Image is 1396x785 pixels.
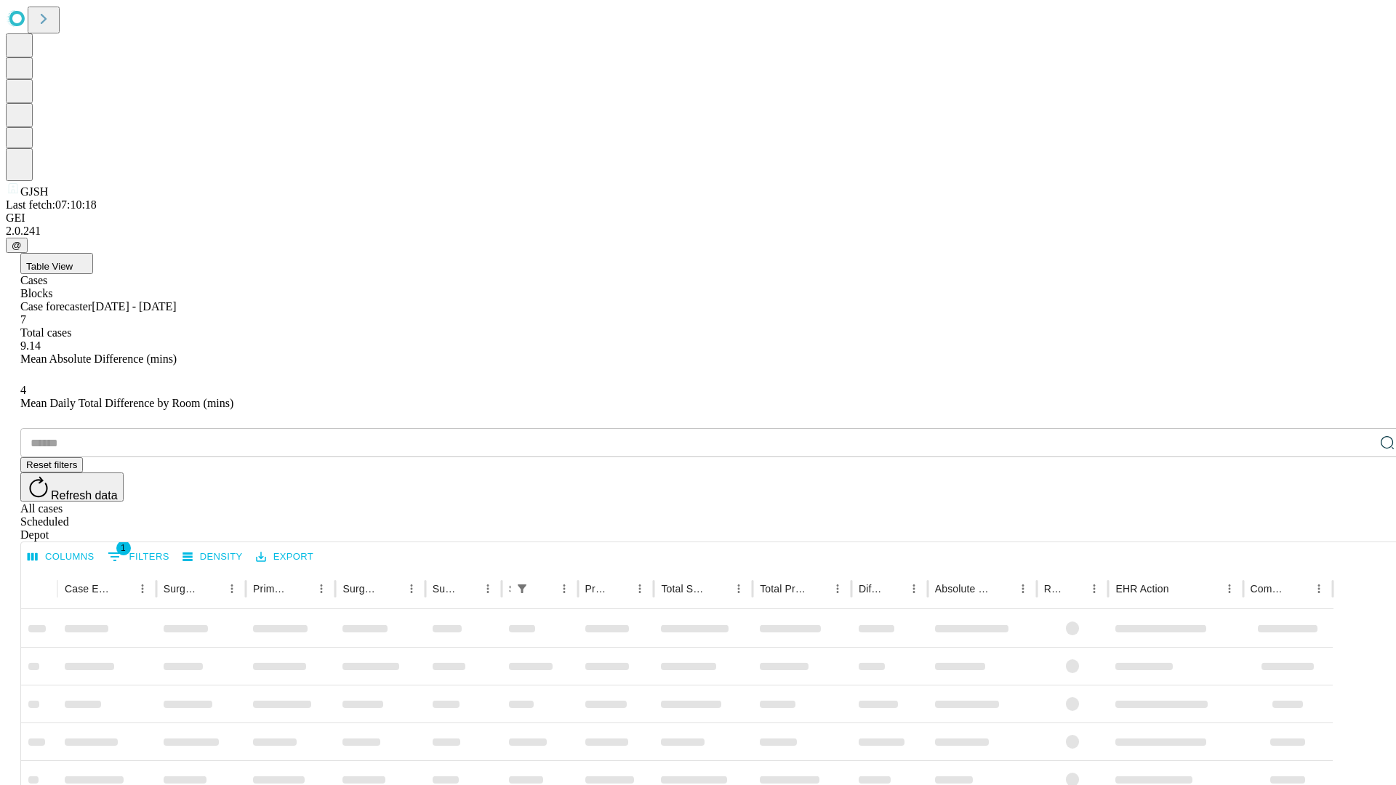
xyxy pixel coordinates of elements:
span: 9.14 [20,339,41,352]
div: Comments [1251,583,1287,595]
button: Menu [401,579,422,599]
span: Refresh data [51,489,118,502]
button: Density [179,546,246,568]
button: Menu [1219,579,1240,599]
button: Sort [708,579,729,599]
span: GJSH [20,185,48,198]
div: Predicted In Room Duration [585,583,609,595]
span: 1 [116,541,131,555]
button: Sort [201,579,222,599]
button: Sort [381,579,401,599]
button: Show filters [512,579,532,599]
div: Surgery Date [433,583,456,595]
div: GEI [6,212,1390,225]
button: Menu [554,579,574,599]
div: Total Predicted Duration [760,583,806,595]
button: Menu [132,579,153,599]
button: Sort [883,579,904,599]
button: Refresh data [20,472,124,502]
button: Menu [630,579,650,599]
span: 7 [20,313,26,326]
span: [DATE] - [DATE] [92,300,176,313]
button: Reset filters [20,457,83,472]
button: Sort [112,579,132,599]
div: Difference [859,583,882,595]
button: Select columns [24,546,98,568]
span: Reset filters [26,459,77,470]
span: Mean Absolute Difference (mins) [20,353,177,365]
button: Sort [457,579,478,599]
button: Menu [311,579,332,599]
div: Resolved in EHR [1044,583,1063,595]
button: Menu [222,579,242,599]
div: Surgeon Name [164,583,200,595]
button: Show filters [104,545,173,568]
div: Primary Service [253,583,289,595]
div: Total Scheduled Duration [661,583,707,595]
button: Menu [904,579,924,599]
div: Scheduled In Room Duration [509,583,510,595]
button: Sort [291,579,311,599]
button: Menu [1013,579,1033,599]
button: Sort [1171,579,1191,599]
span: Total cases [20,326,71,339]
button: Sort [1288,579,1309,599]
button: Menu [729,579,749,599]
button: Sort [609,579,630,599]
span: 4 [20,384,26,396]
span: Table View [26,261,73,272]
button: Menu [1309,579,1329,599]
button: Menu [827,579,848,599]
div: Absolute Difference [935,583,991,595]
button: Sort [534,579,554,599]
div: 2.0.241 [6,225,1390,238]
span: @ [12,240,22,251]
div: Surgery Name [342,583,379,595]
span: Case forecaster [20,300,92,313]
button: Menu [478,579,498,599]
div: 1 active filter [512,579,532,599]
button: Sort [807,579,827,599]
button: Menu [1084,579,1104,599]
button: Sort [992,579,1013,599]
span: Last fetch: 07:10:18 [6,198,97,211]
div: EHR Action [1115,583,1168,595]
button: Table View [20,253,93,274]
button: Export [252,546,317,568]
button: Sort [1064,579,1084,599]
span: Mean Daily Total Difference by Room (mins) [20,397,233,409]
div: Case Epic Id [65,583,111,595]
button: @ [6,238,28,253]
